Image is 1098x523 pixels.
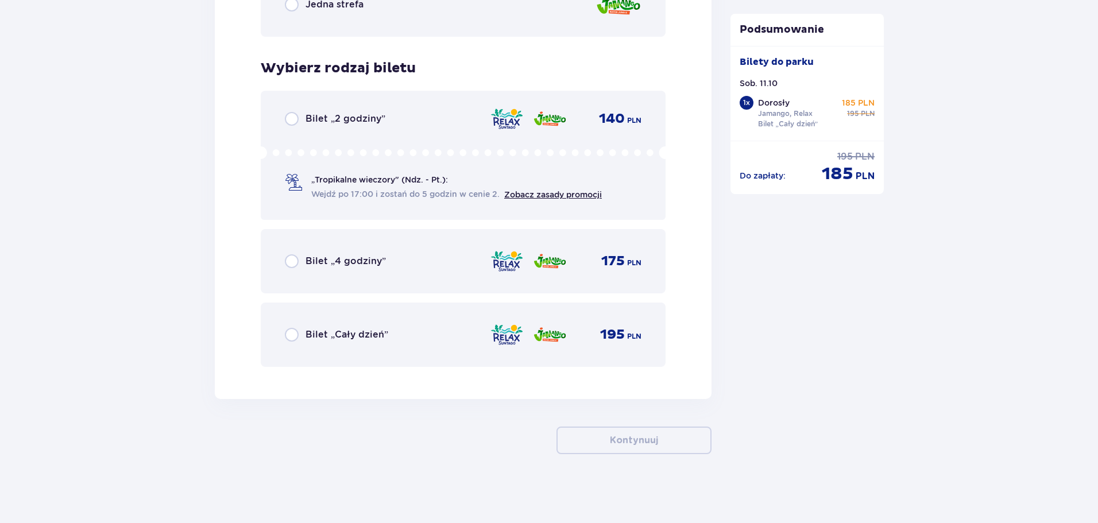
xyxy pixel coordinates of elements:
[306,255,386,268] span: Bilet „4 godziny”
[311,188,500,200] span: Wejdź po 17:00 i zostań do 5 godzin w cenie 2.
[837,150,853,163] span: 195
[504,190,602,199] a: Zobacz zasady promocji
[740,78,778,89] p: Sob. 11.10
[627,331,641,342] span: PLN
[740,56,814,68] p: Bilety do parku
[758,109,813,119] p: Jamango, Relax
[306,113,385,125] span: Bilet „2 godziny”
[556,427,712,454] button: Kontynuuj
[847,109,859,119] span: 195
[627,115,641,126] span: PLN
[740,170,786,181] p: Do zapłaty :
[627,258,641,268] span: PLN
[861,109,875,119] span: PLN
[730,23,884,37] p: Podsumowanie
[311,174,448,185] span: „Tropikalne wieczory" (Ndz. - Pt.):
[600,326,625,343] span: 195
[306,328,388,341] span: Bilet „Cały dzień”
[533,107,567,131] img: Jamango
[601,253,625,270] span: 175
[490,107,524,131] img: Relax
[758,119,818,129] p: Bilet „Cały dzień”
[261,60,416,77] h3: Wybierz rodzaj biletu
[822,163,853,185] span: 185
[490,249,524,273] img: Relax
[856,170,875,183] span: PLN
[842,97,875,109] p: 185 PLN
[740,96,753,110] div: 1 x
[855,150,875,163] span: PLN
[610,434,658,447] p: Kontynuuj
[533,249,567,273] img: Jamango
[490,323,524,347] img: Relax
[758,97,790,109] p: Dorosły
[599,110,625,127] span: 140
[533,323,567,347] img: Jamango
